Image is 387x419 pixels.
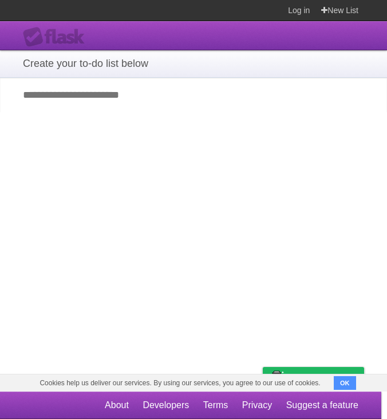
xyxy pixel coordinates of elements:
a: Privacy [242,394,272,416]
img: Buy me a coffee [268,368,284,387]
a: Developers [143,394,189,416]
a: Buy me a coffee [263,367,364,388]
a: Terms [203,394,228,416]
button: OK [334,376,356,390]
span: Cookies help us deliver our services. By using our services, you agree to our use of cookies. [28,374,331,392]
span: Buy me a coffee [287,368,358,388]
a: Suggest a feature [286,394,358,416]
a: About [105,394,129,416]
div: Flask [23,27,92,47]
h1: Create your to-do list below [23,56,364,71]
